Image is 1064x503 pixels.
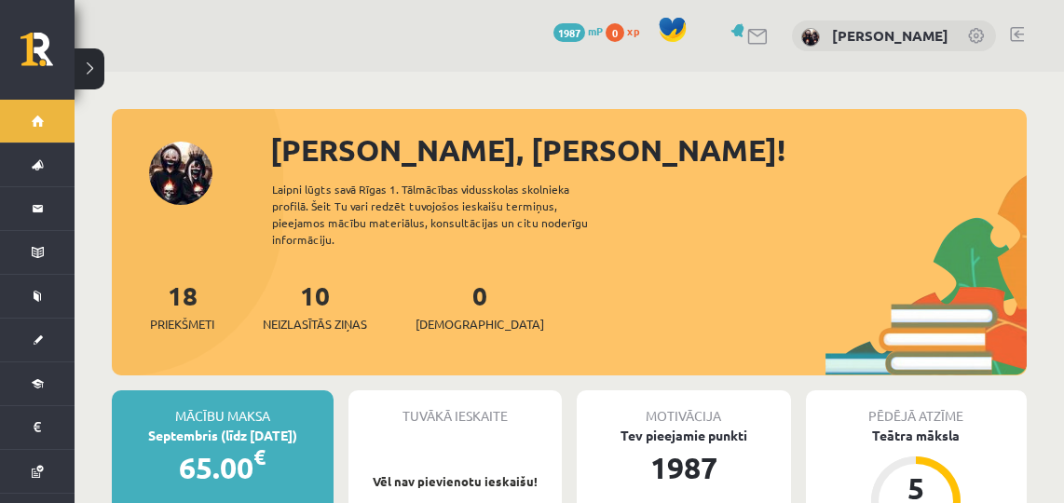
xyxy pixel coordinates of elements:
[253,443,266,470] span: €
[348,390,563,426] div: Tuvākā ieskaite
[606,23,648,38] a: 0 xp
[150,279,214,333] a: 18Priekšmeti
[150,315,214,333] span: Priekšmeti
[263,279,367,333] a: 10Neizlasītās ziņas
[112,426,334,445] div: Septembris (līdz [DATE])
[832,26,948,45] a: [PERSON_NAME]
[627,23,639,38] span: xp
[806,390,1028,426] div: Pēdējā atzīme
[606,23,624,42] span: 0
[577,390,791,426] div: Motivācija
[272,181,621,248] div: Laipni lūgts savā Rīgas 1. Tālmācības vidusskolas skolnieka profilā. Šeit Tu vari redzēt tuvojošo...
[801,28,820,47] img: Rolands Lokmanis
[577,445,791,490] div: 1987
[588,23,603,38] span: mP
[416,279,544,333] a: 0[DEMOGRAPHIC_DATA]
[270,128,1027,172] div: [PERSON_NAME], [PERSON_NAME]!
[416,315,544,333] span: [DEMOGRAPHIC_DATA]
[358,472,553,491] p: Vēl nav pievienotu ieskaišu!
[553,23,603,38] a: 1987 mP
[577,426,791,445] div: Tev pieejamie punkti
[553,23,585,42] span: 1987
[20,33,75,79] a: Rīgas 1. Tālmācības vidusskola
[888,473,944,503] div: 5
[806,426,1028,445] div: Teātra māksla
[263,315,367,333] span: Neizlasītās ziņas
[112,390,334,426] div: Mācību maksa
[112,445,334,490] div: 65.00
